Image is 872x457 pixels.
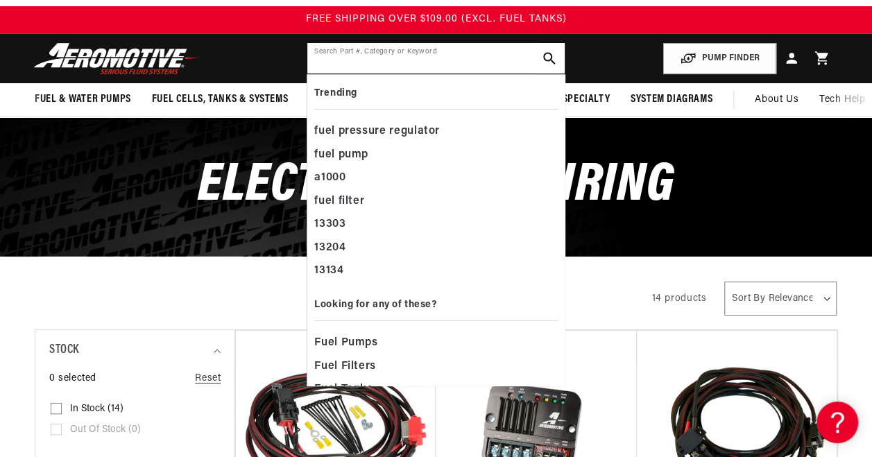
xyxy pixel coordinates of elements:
[49,371,96,386] span: 0 selected
[70,403,123,415] span: In stock (14)
[314,166,557,190] div: a1000
[314,380,373,399] span: Fuel Tanks
[755,94,798,105] span: About Us
[142,83,298,116] summary: Fuel Cells, Tanks & Systems
[49,330,221,371] summary: Stock (0 selected)
[306,14,567,24] span: FREE SHIPPING OVER $109.00 (EXCL. FUEL TANKS)
[314,259,557,283] div: 13134
[307,43,564,74] input: Search by Part Number, Category or Keyword
[631,92,712,107] span: System Diagrams
[30,42,203,75] img: Aeromotive
[534,43,565,74] button: search button
[744,83,809,117] a: About Us
[152,92,288,107] span: Fuel Cells, Tanks & Systems
[314,334,377,353] span: Fuel Pumps
[314,190,557,214] div: fuel filter
[314,357,376,377] span: Fuel Filters
[49,340,79,361] span: Stock
[24,83,142,116] summary: Fuel & Water Pumps
[819,92,865,107] span: Tech Help
[298,83,400,116] summary: Fuel Regulators
[663,43,776,74] button: PUMP FINDER
[198,159,674,214] span: Electronics & Wiring
[314,300,436,310] b: Looking for any of these?
[314,88,357,98] b: Trending
[314,144,557,167] div: fuel pump
[314,213,557,236] div: 13303
[70,424,141,436] span: Out of stock (0)
[314,236,557,260] div: 13204
[651,293,706,304] span: 14 products
[314,120,557,144] div: fuel pressure regulator
[35,92,131,107] span: Fuel & Water Pumps
[620,83,723,116] summary: System Diagrams
[195,371,221,386] a: Reset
